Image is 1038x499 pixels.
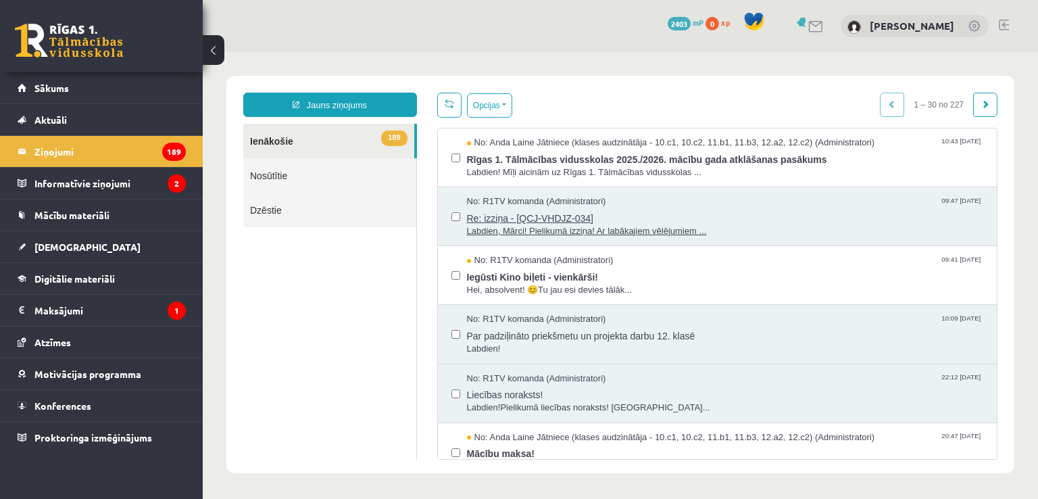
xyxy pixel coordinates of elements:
[264,215,781,232] span: Iegūsti Kino biļeti - vienkārši!
[264,261,781,303] a: No: R1TV komanda (Administratori) 10:09 [DATE] Par padziļināto priekšmetu un projekta darbu 12. k...
[34,114,67,126] span: Aktuāli
[18,422,186,453] a: Proktoringa izmēģinājums
[264,114,781,127] span: Labdien! Mīļi aicinām uz Rīgas 1. Tālmācības vidusskolas ...
[178,78,204,94] span: 189
[41,106,214,141] a: Nosūtītie
[264,143,403,156] span: No: R1TV komanda (Administratori)
[34,400,91,412] span: Konferences
[264,173,781,186] span: Labdien, Mārci! Pielikumā izziņa! Ar labākajiem vēlējumiem ...
[736,85,781,95] span: 10:43 [DATE]
[736,379,781,389] span: 20:47 [DATE]
[15,24,123,57] a: Rīgas 1. Tālmācības vidusskola
[162,143,186,161] i: 189
[34,209,109,221] span: Mācību materiāli
[264,350,781,362] span: Labdien!Pielikumā liecības noraksts! [GEOGRAPHIC_DATA]...
[34,136,186,167] legend: Ziņojumi
[668,17,691,30] span: 2403
[41,41,214,65] a: Jauns ziņojums
[264,379,781,421] a: No: Anda Laine Jātniece (klases audzinātāja - 10.c1, 10.c2, 11.b1, 11.b3, 12.a2, 12.c2) (Administ...
[34,295,186,326] legend: Maksājumi
[168,174,186,193] i: 2
[693,17,703,28] span: mP
[264,202,411,215] span: No: R1TV komanda (Administratori)
[34,368,141,380] span: Motivācijas programma
[34,168,186,199] legend: Informatīvie ziņojumi
[264,85,672,97] span: No: Anda Laine Jātniece (klases audzinātāja - 10.c1, 10.c2, 11.b1, 11.b3, 12.a2, 12.c2) (Administ...
[264,320,781,362] a: No: R1TV komanda (Administratori) 22:12 [DATE] Liecības noraksts! Labdien!Pielikumā liecības nora...
[18,199,186,231] a: Mācību materiāli
[18,231,186,262] a: [DEMOGRAPHIC_DATA]
[264,379,672,392] span: No: Anda Laine Jātniece (klases audzinātāja - 10.c1, 10.c2, 11.b1, 11.b3, 12.a2, 12.c2) (Administ...
[41,141,214,175] a: Dzēstie
[736,320,781,331] span: 22:12 [DATE]
[736,143,781,153] span: 09:47 [DATE]
[34,241,141,253] span: [DEMOGRAPHIC_DATA]
[34,272,115,285] span: Digitālie materiāli
[18,295,186,326] a: Maksājumi1
[721,17,730,28] span: xp
[736,202,781,212] span: 09:41 [DATE]
[847,20,861,34] img: Mārcis Elmārs Ašmanis
[264,320,403,333] span: No: R1TV komanda (Administratori)
[18,136,186,167] a: Ziņojumi189
[264,156,781,173] span: Re: izziņa - [QCJ-VHDJZ-034]
[701,41,771,65] span: 1 – 30 no 227
[736,261,781,271] span: 10:09 [DATE]
[706,17,737,28] a: 0 xp
[41,72,212,106] a: 189Ienākošie
[18,168,186,199] a: Informatīvie ziņojumi2
[18,104,186,135] a: Aktuāli
[264,85,781,126] a: No: Anda Laine Jātniece (klases audzinātāja - 10.c1, 10.c2, 11.b1, 11.b3, 12.a2, 12.c2) (Administ...
[34,336,71,348] span: Atzīmes
[168,302,186,320] i: 1
[18,358,186,389] a: Motivācijas programma
[264,391,781,408] span: Mācību maksa!
[18,327,186,358] a: Atzīmes
[18,390,186,421] a: Konferences
[870,19,954,32] a: [PERSON_NAME]
[706,17,719,30] span: 0
[264,97,781,114] span: Rīgas 1. Tālmācības vidusskolas 2025./2026. mācību gada atklāšanas pasākums
[264,291,781,304] span: Labdien!
[264,232,781,245] span: Hei, absolvent! 😊Tu jau esi devies tālāk...
[18,263,186,294] a: Digitālie materiāli
[264,143,781,185] a: No: R1TV komanda (Administratori) 09:47 [DATE] Re: izziņa - [QCJ-VHDJZ-034] Labdien, Mārci! Pieli...
[264,41,310,66] button: Opcijas
[34,431,152,444] span: Proktoringa izmēģinājums
[18,72,186,103] a: Sākums
[668,17,703,28] a: 2403 mP
[264,202,781,244] a: No: R1TV komanda (Administratori) 09:41 [DATE] Iegūsti Kino biļeti - vienkārši! Hei, absolvent! 😊...
[34,82,69,94] span: Sākums
[264,333,781,350] span: Liecības noraksts!
[264,274,781,291] span: Par padziļināto priekšmetu un projekta darbu 12. klasē
[264,261,403,274] span: No: R1TV komanda (Administratori)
